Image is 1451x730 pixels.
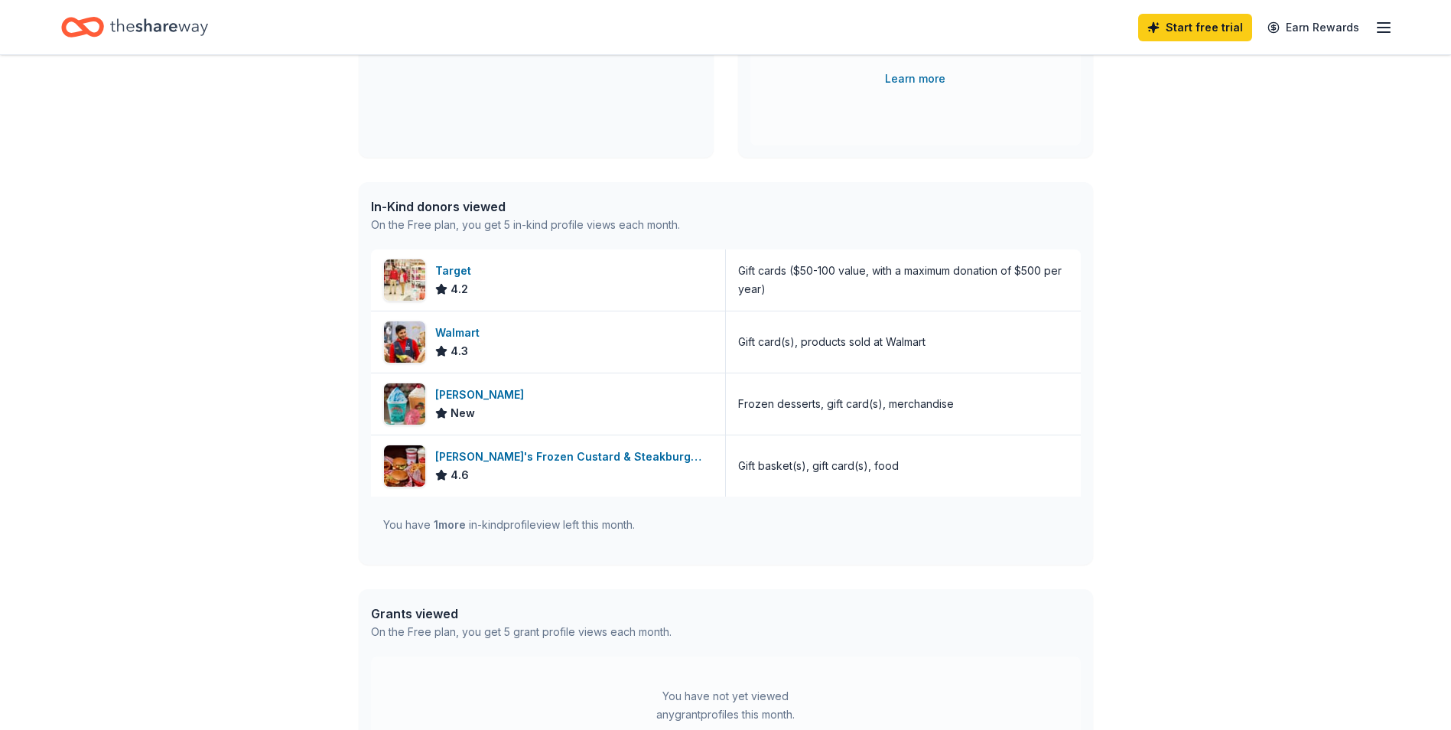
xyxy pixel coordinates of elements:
div: You have in-kind profile view left this month. [383,516,635,534]
a: Earn Rewards [1258,14,1368,41]
div: Frozen desserts, gift card(s), merchandise [738,395,954,413]
span: New [451,404,475,422]
div: On the Free plan, you get 5 in-kind profile views each month. [371,216,680,234]
div: Gift cards ($50-100 value, with a maximum donation of $500 per year) [738,262,1069,298]
div: [PERSON_NAME] [435,386,530,404]
span: 4.2 [451,280,468,298]
div: Gift basket(s), gift card(s), food [738,457,899,475]
img: Image for Target [384,259,425,301]
div: [PERSON_NAME]'s Frozen Custard & Steakburgers [435,448,713,466]
div: In-Kind donors viewed [371,197,680,216]
span: 4.3 [451,342,468,360]
span: 1 more [434,518,466,531]
div: On the Free plan, you get 5 grant profile views each month. [371,623,672,641]
div: You have not yet viewed any grant profiles this month. [630,687,821,724]
img: Image for Freddy's Frozen Custard & Steakburgers [384,445,425,487]
a: Learn more [885,70,945,88]
div: Walmart [435,324,486,342]
img: Image for Walmart [384,321,425,363]
div: Grants viewed [371,605,672,623]
img: Image for Bahama Buck's [384,383,425,425]
a: Home [61,9,208,45]
a: Start free trial [1138,14,1252,41]
div: Gift card(s), products sold at Walmart [738,333,926,351]
div: Target [435,262,477,280]
span: 4.6 [451,466,469,484]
